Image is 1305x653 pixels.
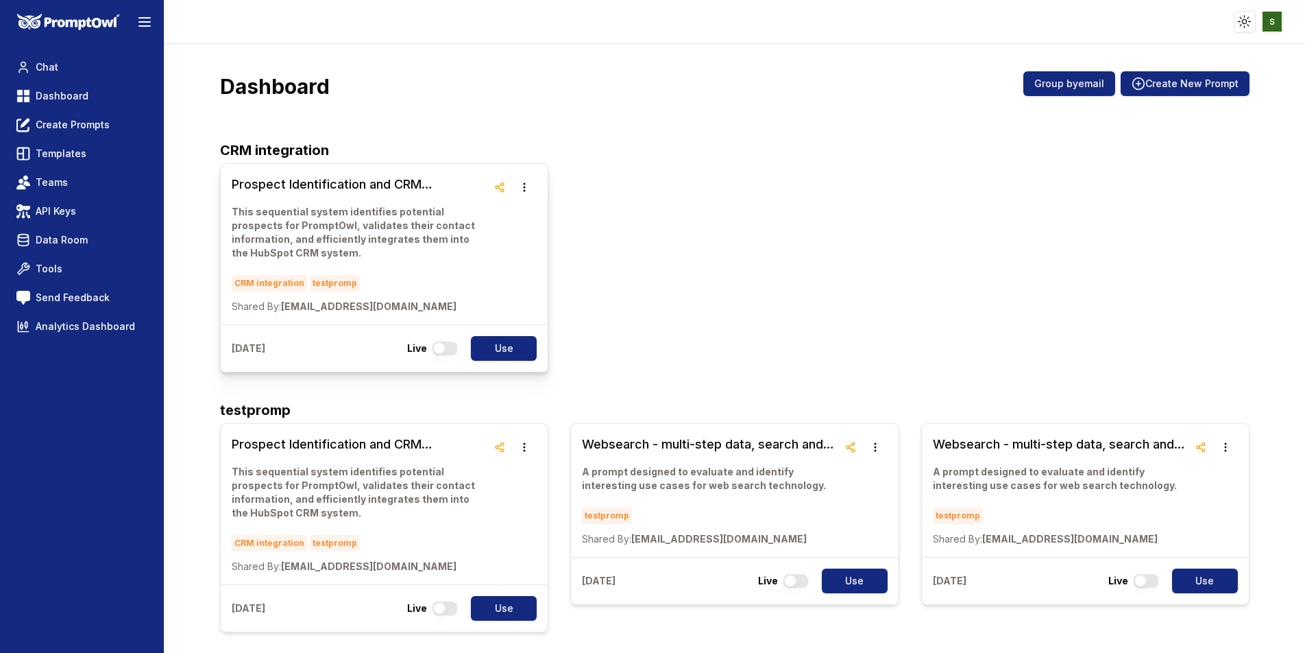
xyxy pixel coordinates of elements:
p: Live [407,342,427,355]
span: testpromp [310,535,360,551]
button: Group byemail [1023,71,1115,96]
h3: Dashboard [220,74,330,99]
a: Create Prompts [11,112,153,137]
a: Tools [11,257,153,281]
a: Data Room [11,228,153,252]
p: Live [758,574,778,588]
span: Send Feedback [36,291,110,305]
p: Live [407,602,427,615]
a: Use [463,336,537,361]
img: ACg8ocKzQA5sZIhSfHl4qZiZGWNIJ57aHua1iTAA8qHBENU3D3RYog=s96-c [1263,12,1282,32]
p: A prompt designed to evaluate and identify interesting use cases for web search technology. [582,465,838,492]
span: testpromp [582,508,632,524]
a: Send Feedback [11,285,153,310]
span: Data Room [36,233,88,247]
button: Use [822,569,888,593]
h3: Websearch - multi-step data, search and more, multiple [933,435,1188,454]
span: Dashboard [36,89,88,103]
a: Templates [11,141,153,166]
p: [DATE] [232,342,265,355]
span: Shared By: [582,533,631,545]
h3: Prospect Identification and CRM Integration Workflow [232,175,487,194]
a: Use [1164,569,1238,593]
a: API Keys [11,199,153,224]
p: [DATE] [933,574,966,588]
a: Websearch - multi-step data, search and more, single model, single stepA prompt designed to evalu... [582,435,838,546]
p: [DATE] [582,574,615,588]
span: Chat [36,60,58,74]
p: Live [1108,574,1128,588]
span: testpromp [933,508,983,524]
button: Use [471,336,537,361]
span: CRM integration [232,535,307,551]
a: Use [463,596,537,621]
button: Use [471,596,537,621]
span: Shared By: [232,300,281,312]
span: Shared By: [933,533,982,545]
p: [EMAIL_ADDRESS][DOMAIN_NAME] [232,560,487,573]
span: Templates [36,147,86,161]
p: [EMAIL_ADDRESS][DOMAIN_NAME] [933,532,1188,546]
a: Analytics Dashboard [11,314,153,339]
p: [EMAIL_ADDRESS][DOMAIN_NAME] [582,532,838,546]
p: This sequential system identifies potential prospects for PromptOwl, validates their contact info... [232,205,487,260]
p: This sequential system identifies potential prospects for PromptOwl, validates their contact info... [232,465,487,520]
h3: Prospect Identification and CRM Integration Workflow [232,435,487,454]
a: Dashboard [11,84,153,108]
a: Prospect Identification and CRM Integration WorkflowThis sequential system identifies potential p... [232,175,487,313]
a: Websearch - multi-step data, search and more, multipleA prompt designed to evaluate and identify ... [933,435,1188,546]
span: Shared By: [232,560,281,572]
p: [DATE] [232,602,265,615]
img: PromptOwl [17,14,120,31]
span: testpromp [310,275,360,292]
span: API Keys [36,204,76,218]
h2: testpromp [220,400,1249,420]
a: Use [814,569,888,593]
h2: CRM integration [220,140,1249,161]
span: Tools [36,262,62,276]
h3: Websearch - multi-step data, search and more, single model, single step [582,435,838,454]
span: Teams [36,176,68,189]
span: Analytics Dashboard [36,320,135,333]
img: feedback [16,291,30,305]
button: Create New Prompt [1121,71,1249,96]
span: Create Prompts [36,118,110,132]
span: CRM integration [232,275,307,292]
a: Teams [11,170,153,195]
p: A prompt designed to evaluate and identify interesting use cases for web search technology. [933,465,1188,492]
button: Use [1172,569,1238,593]
a: Chat [11,55,153,80]
a: Prospect Identification and CRM Integration WorkflowThis sequential system identifies potential p... [232,435,487,573]
p: [EMAIL_ADDRESS][DOMAIN_NAME] [232,300,487,313]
